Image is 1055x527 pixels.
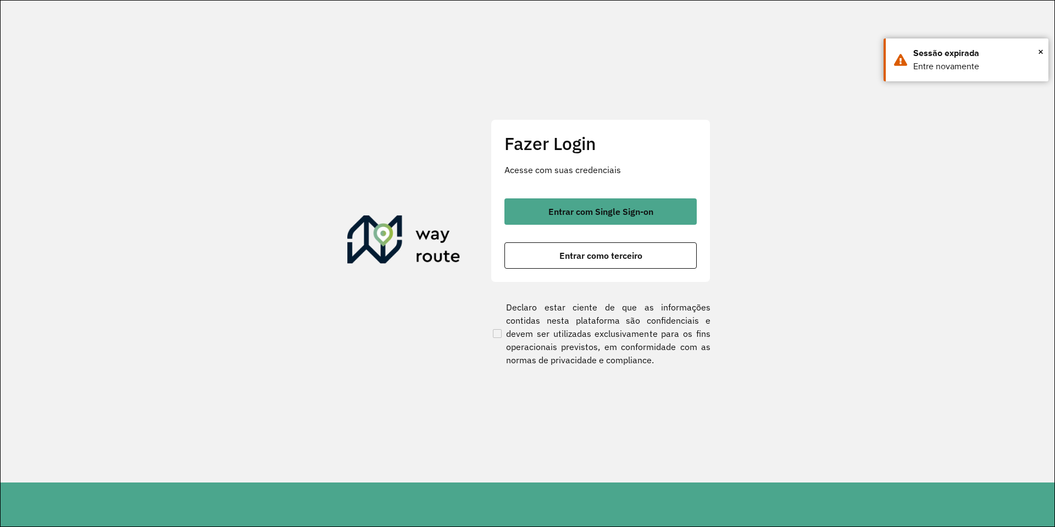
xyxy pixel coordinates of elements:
[504,242,697,269] button: button
[559,251,642,260] span: Entrar como terceiro
[913,60,1040,73] div: Entre novamente
[913,47,1040,60] div: Sessão expirada
[504,133,697,154] h2: Fazer Login
[548,207,653,216] span: Entrar com Single Sign-on
[1038,43,1043,60] span: ×
[504,163,697,176] p: Acesse com suas credenciais
[504,198,697,225] button: button
[347,215,460,268] img: Roteirizador AmbevTech
[1038,43,1043,60] button: Close
[491,301,710,367] label: Declaro estar ciente de que as informações contidas nesta plataforma são confidenciais e devem se...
